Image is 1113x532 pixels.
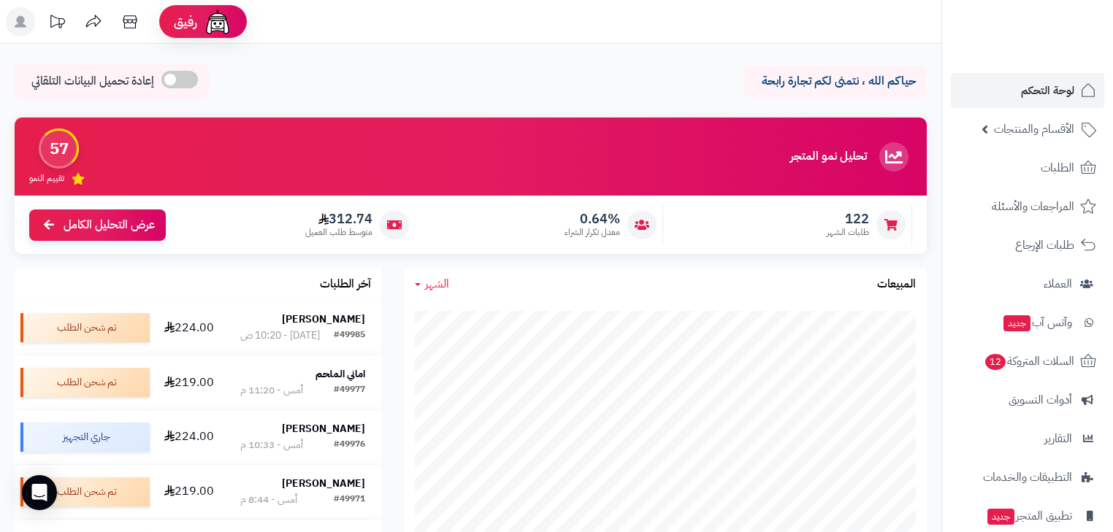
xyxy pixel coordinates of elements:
[240,493,297,507] div: أمس - 8:44 م
[334,328,365,343] div: #49985
[986,506,1072,526] span: تطبيق المتجر
[1044,428,1072,449] span: التقارير
[951,344,1104,379] a: السلات المتروكة12
[1014,33,1099,63] img: logo-2.png
[282,421,365,436] strong: [PERSON_NAME]
[20,423,150,452] div: جاري التجهيز
[1002,312,1072,333] span: وآتس آب
[1009,390,1072,410] span: أدوات التسويق
[203,7,232,36] img: ai-face.png
[20,368,150,397] div: تم شحن الطلب
[1003,315,1030,331] span: جديد
[282,312,365,327] strong: [PERSON_NAME]
[565,226,620,239] span: معدل تكرار الشراء
[1044,274,1072,294] span: العملاء
[320,278,371,291] h3: آخر الطلبات
[984,351,1074,371] span: السلات المتروكة
[951,305,1104,340] a: وآتس آبجديد
[951,150,1104,185] a: الطلبات
[951,382,1104,417] a: أدوات التسويق
[39,7,75,40] a: تحديثات المنصة
[334,493,365,507] div: #49971
[334,438,365,452] div: #49976
[951,189,1104,224] a: المراجعات والأسئلة
[315,366,365,382] strong: اماني الملحم
[174,13,197,31] span: رفيق
[1041,158,1074,178] span: الطلبات
[240,438,303,452] div: أمس - 10:33 م
[29,209,166,241] a: عرض التحليل الكامل
[425,275,449,293] span: الشهر
[951,421,1104,456] a: التقارير
[951,460,1104,495] a: التطبيقات والخدمات
[305,226,372,239] span: متوسط طلب العميل
[64,217,155,234] span: عرض التحليل الكامل
[983,467,1072,487] span: التطبيقات والخدمات
[755,73,916,90] p: حياكم الله ، نتمنى لكم تجارة رابحة
[415,276,449,293] a: الشهر
[790,150,867,163] h3: تحليل نمو المتجر
[334,383,365,398] div: #49977
[565,211,620,227] span: 0.64%
[282,476,365,491] strong: [PERSON_NAME]
[994,119,1074,139] span: الأقسام والمنتجات
[1021,80,1074,101] span: لوحة التحكم
[20,477,150,506] div: تم شحن الطلب
[987,509,1014,525] span: جديد
[20,313,150,342] div: تم شحن الطلب
[985,354,1006,371] span: 12
[305,211,372,227] span: 312.74
[156,410,223,464] td: 224.00
[31,73,154,90] span: إعادة تحميل البيانات التلقائي
[1015,235,1074,255] span: طلبات الإرجاع
[156,301,223,355] td: 224.00
[156,355,223,409] td: 219.00
[951,73,1104,108] a: لوحة التحكم
[240,328,320,343] div: [DATE] - 10:20 ص
[827,226,869,239] span: طلبات الشهر
[951,228,1104,263] a: طلبات الإرجاع
[156,465,223,519] td: 219.00
[22,475,57,510] div: Open Intercom Messenger
[29,172,64,185] span: تقييم النمو
[951,266,1104,301] a: العملاء
[992,196,1074,217] span: المراجعات والأسئلة
[827,211,869,227] span: 122
[877,278,916,291] h3: المبيعات
[240,383,303,398] div: أمس - 11:20 م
